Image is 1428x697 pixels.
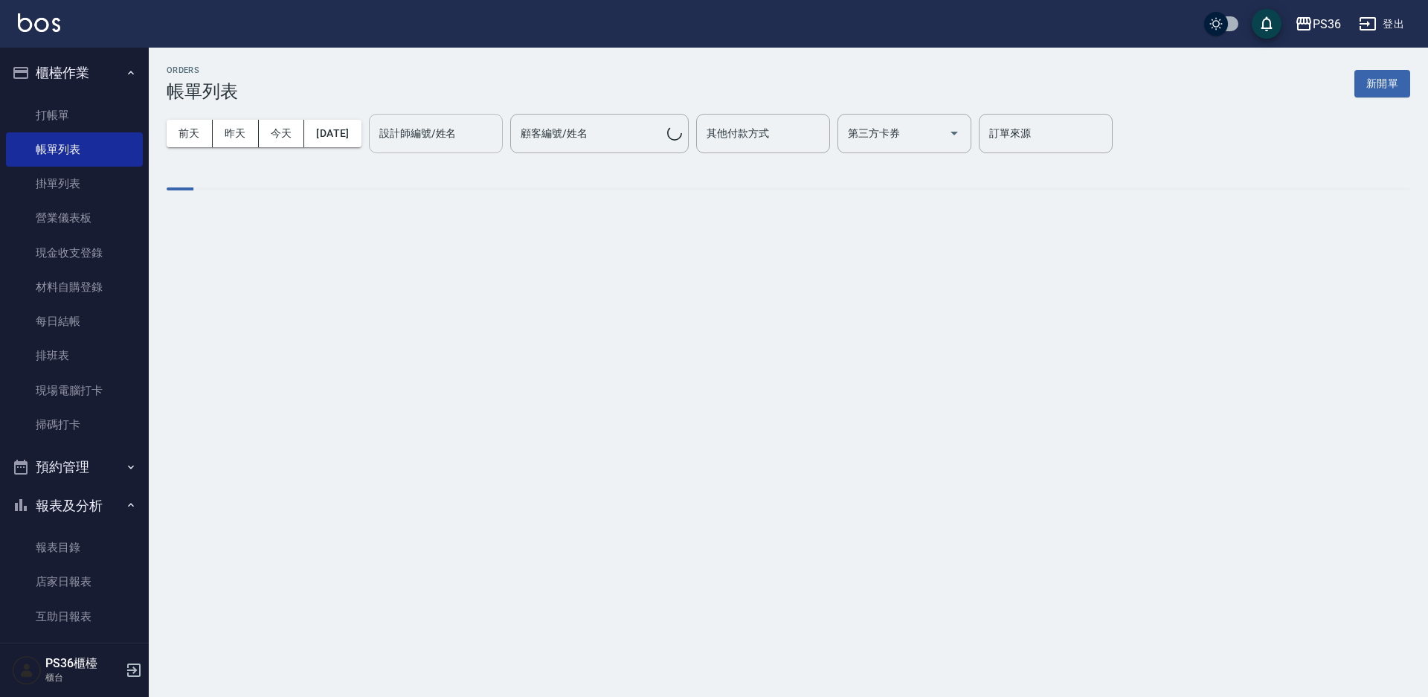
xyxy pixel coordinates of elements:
[259,120,305,147] button: 今天
[1289,9,1347,39] button: PS36
[6,167,143,201] a: 掛單列表
[6,132,143,167] a: 帳單列表
[6,373,143,408] a: 現場電腦打卡
[1252,9,1281,39] button: save
[6,530,143,565] a: 報表目錄
[6,486,143,525] button: 報表及分析
[1354,76,1410,90] a: 新開單
[6,338,143,373] a: 排班表
[304,120,361,147] button: [DATE]
[6,408,143,442] a: 掃碼打卡
[213,120,259,147] button: 昨天
[45,671,121,684] p: 櫃台
[167,65,238,75] h2: ORDERS
[6,565,143,599] a: 店家日報表
[6,448,143,486] button: 預約管理
[6,304,143,338] a: 每日結帳
[942,121,966,145] button: Open
[45,656,121,671] h5: PS36櫃檯
[1353,10,1410,38] button: 登出
[6,270,143,304] a: 材料自購登錄
[6,54,143,92] button: 櫃檯作業
[6,236,143,270] a: 現金收支登錄
[6,634,143,668] a: 互助排行榜
[6,600,143,634] a: 互助日報表
[167,120,213,147] button: 前天
[18,13,60,32] img: Logo
[6,201,143,235] a: 營業儀表板
[6,98,143,132] a: 打帳單
[12,655,42,685] img: Person
[167,81,238,102] h3: 帳單列表
[1313,15,1341,33] div: PS36
[1354,70,1410,97] button: 新開單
